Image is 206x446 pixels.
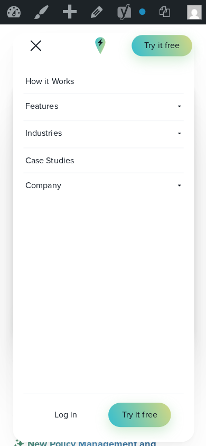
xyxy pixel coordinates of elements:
div: No index [138,8,145,15]
span: Try it free [144,40,179,51]
a: Try it free [131,35,191,56]
span: Log in [54,407,77,419]
span: Features [23,94,172,118]
span: How it Works [23,69,78,93]
span: Try it free [121,407,156,419]
span: Industries [23,120,172,145]
span: Company [23,172,127,197]
a: Case Studies [23,147,183,172]
span: Case Studies [23,147,78,172]
a: Log in [36,407,95,419]
a: How it Works [23,69,183,94]
a: Try it free [108,401,170,425]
